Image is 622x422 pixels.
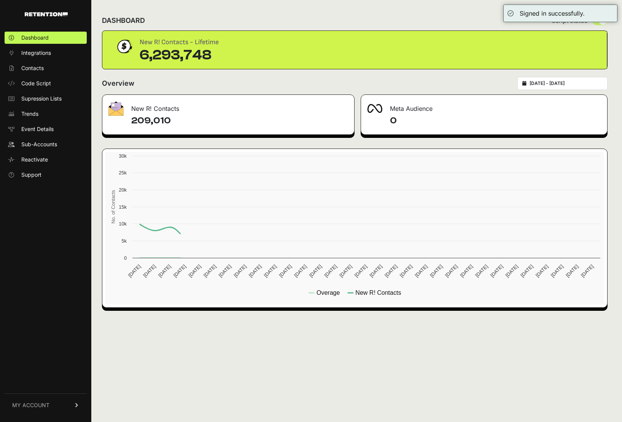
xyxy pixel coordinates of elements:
[21,34,49,42] span: Dashboard
[119,153,127,159] text: 30k
[202,264,217,278] text: [DATE]
[504,264,519,278] text: [DATE]
[489,264,504,278] text: [DATE]
[21,80,51,87] span: Code Script
[119,204,127,210] text: 15k
[355,289,401,296] text: New R! Contacts
[5,123,87,135] a: Event Details
[474,264,489,278] text: [DATE]
[361,95,608,118] div: Meta Audience
[21,125,54,133] span: Event Details
[21,64,44,72] span: Contacts
[5,32,87,44] a: Dashboard
[444,264,459,278] text: [DATE]
[119,187,127,193] text: 20k
[293,264,308,278] text: [DATE]
[21,141,57,148] span: Sub-Accounts
[21,95,62,102] span: Supression Lists
[12,401,49,409] span: MY ACCOUNT
[131,115,348,127] h4: 209,010
[550,264,565,278] text: [DATE]
[278,264,293,278] text: [DATE]
[414,264,429,278] text: [DATE]
[5,393,87,417] a: MY ACCOUNT
[5,77,87,90] a: Code Script
[127,264,142,278] text: [DATE]
[390,115,601,127] h4: 0
[124,255,127,261] text: 0
[429,264,444,278] text: [DATE]
[110,190,116,224] text: No. of Contacts
[248,264,262,278] text: [DATE]
[102,78,134,89] h2: Overview
[119,221,127,227] text: 10k
[21,156,48,163] span: Reactivate
[140,37,219,48] div: New R! Contacts - Lifetime
[172,264,187,278] text: [DATE]
[5,138,87,150] a: Sub-Accounts
[263,264,278,278] text: [DATE]
[519,264,534,278] text: [DATE]
[353,264,368,278] text: [DATE]
[102,15,145,26] h2: DASHBOARD
[565,264,579,278] text: [DATE]
[367,104,382,113] img: fa-meta-2f981b61bb99beabf952f7030308934f19ce035c18b003e963880cc3fabeebb7.png
[232,264,247,278] text: [DATE]
[308,264,323,278] text: [DATE]
[399,264,414,278] text: [DATE]
[383,264,398,278] text: [DATE]
[108,101,124,116] img: fa-envelope-19ae18322b30453b285274b1b8af3d052b27d846a4fbe8435d1a52b978f639a2.png
[369,264,383,278] text: [DATE]
[119,170,127,176] text: 25k
[187,264,202,278] text: [DATE]
[5,108,87,120] a: Trends
[535,264,549,278] text: [DATE]
[21,171,41,179] span: Support
[580,264,595,278] text: [DATE]
[317,289,340,296] text: Overage
[5,47,87,59] a: Integrations
[157,264,172,278] text: [DATE]
[115,37,134,56] img: dollar-coin-05c43ed7efb7bc0c12610022525b4bbbb207c7efeef5aecc26f025e68dcafac9.png
[520,9,585,18] div: Signed in successfully.
[121,238,127,244] text: 5k
[5,169,87,181] a: Support
[323,264,338,278] text: [DATE]
[25,12,68,16] img: Retention.com
[218,264,232,278] text: [DATE]
[5,93,87,105] a: Supression Lists
[459,264,474,278] text: [DATE]
[338,264,353,278] text: [DATE]
[5,153,87,166] a: Reactivate
[140,48,219,63] div: 6,293,748
[5,62,87,74] a: Contacts
[21,110,38,118] span: Trends
[142,264,157,278] text: [DATE]
[21,49,51,57] span: Integrations
[102,95,354,118] div: New R! Contacts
